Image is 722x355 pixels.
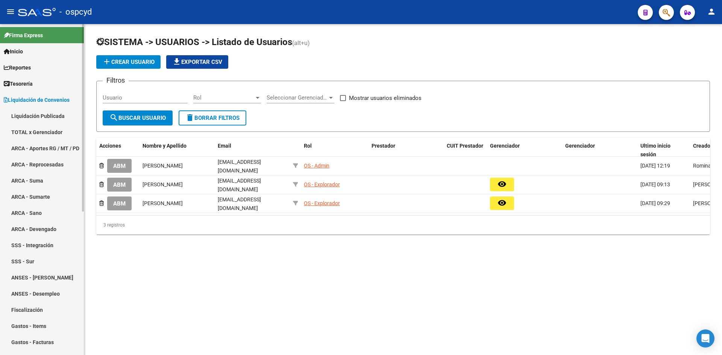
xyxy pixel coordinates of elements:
span: Borrar Filtros [185,115,240,121]
button: ABM [107,178,132,192]
datatable-header-cell: Gerenciador [487,138,562,163]
mat-icon: delete [185,113,194,122]
span: Buscar Usuario [109,115,166,121]
mat-icon: remove_red_eye [498,198,507,207]
span: Acciones [99,143,121,149]
span: Liquidación de Convenios [4,96,70,104]
mat-icon: person [707,7,716,16]
div: OS - Explorador [304,180,340,189]
span: [EMAIL_ADDRESS][DOMAIN_NAME] [218,178,261,192]
span: [DATE] 09:13 [640,181,670,187]
datatable-header-cell: Acciones [96,138,140,163]
button: Buscar Usuario [103,110,173,125]
span: (alt+u) [292,39,310,47]
span: Tesorería [4,80,33,88]
datatable-header-cell: CUIT Prestador [444,138,487,163]
span: Prestador [372,143,395,149]
span: Inicio [4,47,23,56]
button: ABM [107,159,132,173]
datatable-header-cell: Nombre y Apellido [140,138,215,163]
span: [DATE] 12:19 [640,163,670,169]
span: Firma Express [4,31,43,39]
div: Open Intercom Messenger [696,329,714,347]
span: Crear Usuario [102,59,155,65]
span: [EMAIL_ADDRESS][DOMAIN_NAME] [218,159,261,174]
span: Exportar CSV [172,59,222,65]
span: Reportes [4,63,31,72]
span: ABM [113,200,126,207]
span: Mostrar usuarios eliminados [349,94,422,103]
span: Seleccionar Gerenciador [267,94,328,101]
span: Gerenciador [490,143,520,149]
mat-icon: remove_red_eye [498,180,507,189]
mat-icon: search [109,113,118,122]
span: [EMAIL_ADDRESS][DOMAIN_NAME] [218,196,261,211]
button: Borrar Filtros [179,110,246,125]
mat-icon: menu [6,7,15,16]
span: ABM [113,181,126,188]
span: [DATE] 09:29 [640,200,670,206]
span: [PERSON_NAME] [143,163,183,169]
datatable-header-cell: Email [215,138,290,163]
button: Exportar CSV [166,55,228,69]
datatable-header-cell: Gerenciador [562,138,637,163]
h3: Filtros [103,75,129,86]
span: SISTEMA -> USUARIOS -> Listado de Usuarios [96,37,292,47]
span: [PERSON_NAME] [143,200,183,206]
div: OS - Explorador [304,199,340,208]
button: ABM [107,196,132,210]
datatable-header-cell: Rol [301,138,369,163]
span: Ultimo inicio sesión [640,143,670,157]
mat-icon: add [102,57,111,66]
span: Romina - [693,163,714,169]
span: ABM [113,163,126,169]
span: CUIT Prestador [447,143,483,149]
span: Rol [193,94,254,101]
span: Email [218,143,231,149]
span: - ospcyd [59,4,92,20]
span: Rol [304,143,312,149]
button: Crear Usuario [96,55,161,69]
datatable-header-cell: Ultimo inicio sesión [637,138,690,163]
span: Gerenciador [565,143,595,149]
div: 3 registros [96,216,710,234]
div: OS - Admin [304,162,329,170]
datatable-header-cell: Prestador [369,138,444,163]
span: Creado por [693,143,719,149]
mat-icon: file_download [172,57,181,66]
span: Nombre y Apellido [143,143,187,149]
span: [PERSON_NAME] [143,181,183,187]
